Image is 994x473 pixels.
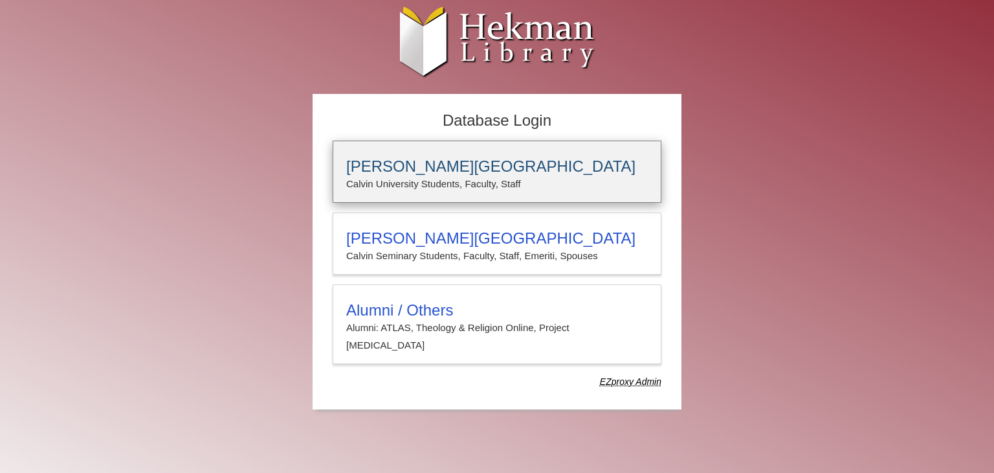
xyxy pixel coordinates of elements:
[333,141,661,203] a: [PERSON_NAME][GEOGRAPHIC_DATA]Calvin University Students, Faculty, Staff
[346,248,648,264] p: Calvin Seminary Students, Faculty, Staff, Emeriti, Spouses
[600,376,661,387] dfn: Use Alumni login
[346,301,648,319] h3: Alumni / Others
[346,301,648,354] summary: Alumni / OthersAlumni: ATLAS, Theology & Religion Online, Project [MEDICAL_DATA]
[346,229,648,248] h3: [PERSON_NAME][GEOGRAPHIC_DATA]
[346,319,648,354] p: Alumni: ATLAS, Theology & Religion Online, Project [MEDICAL_DATA]
[333,213,661,275] a: [PERSON_NAME][GEOGRAPHIC_DATA]Calvin Seminary Students, Faculty, Staff, Emeriti, Spouses
[346,157,648,176] h3: [PERSON_NAME][GEOGRAPHIC_DATA]
[326,108,668,134] h2: Database Login
[346,176,648,192] p: Calvin University Students, Faculty, Staff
